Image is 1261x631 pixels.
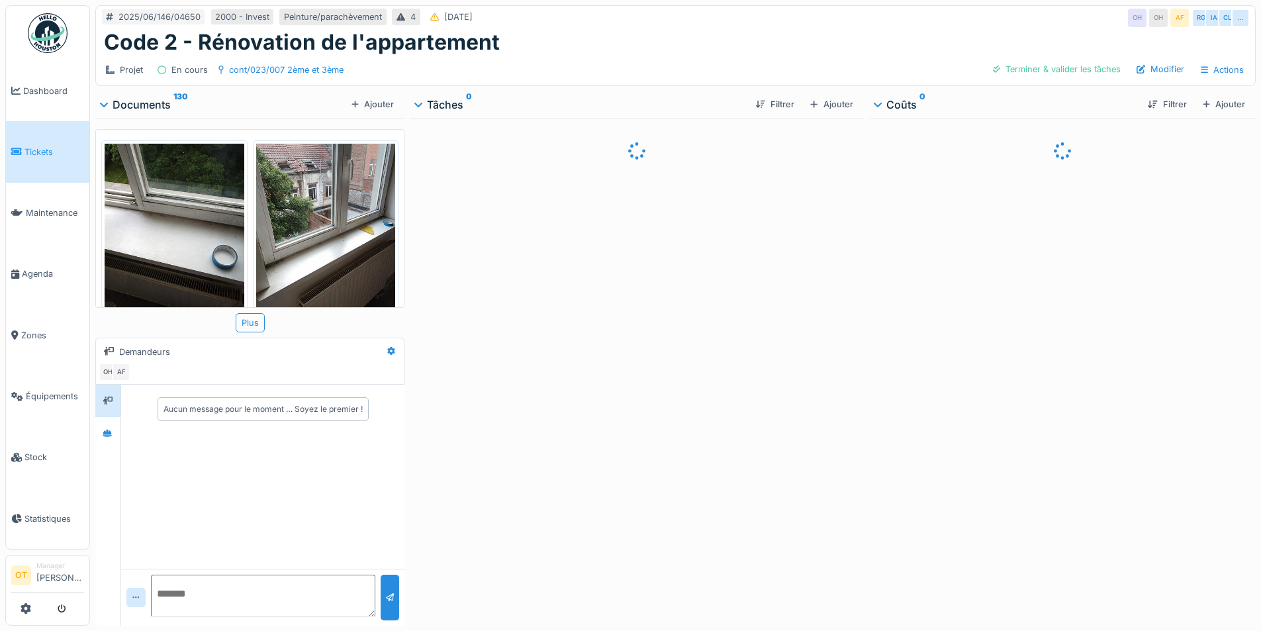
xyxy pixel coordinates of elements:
div: Ajouter [346,95,399,113]
div: OH [1149,9,1168,27]
div: [DATE] [444,11,473,23]
div: Tâches [415,97,745,113]
a: Zones [6,305,89,365]
h1: Code 2 - Rénovation de l'appartement [104,30,500,55]
div: … [1231,9,1250,27]
span: Équipements [26,390,84,403]
span: Statistiques [24,512,84,525]
div: Modifier [1131,60,1190,78]
span: Zones [21,329,84,342]
div: Projet [120,64,143,76]
div: Peinture/parachèvement [284,11,382,23]
img: lzz59otylbbmefbkfje1qkjj0tez [105,144,244,330]
div: Coûts [874,97,1138,113]
div: cont/023/007 2ème et 3ème [229,64,344,76]
div: Filtrer [751,95,800,113]
div: Manager [36,561,84,571]
span: Dashboard [23,85,84,97]
div: 2025/06/146/04650 [118,11,201,23]
div: Terminer & valider les tâches [988,60,1126,78]
div: Ajouter [1197,95,1250,113]
a: Maintenance [6,183,89,244]
div: AF [1170,9,1189,27]
div: 2000 - Invest [215,11,269,23]
div: IA [1205,9,1223,27]
img: rgv64kyh3j6dwgevsobwxswr66sf [256,144,396,330]
span: Maintenance [26,207,84,219]
div: Actions [1195,60,1250,79]
div: 4 [410,11,416,23]
a: Agenda [6,244,89,305]
li: [PERSON_NAME] [36,561,84,589]
span: Tickets [24,146,84,158]
span: Stock [24,451,84,463]
div: Filtrer [1143,95,1191,113]
div: CL [1218,9,1237,27]
sup: 0 [919,97,925,113]
div: Demandeurs [119,346,170,358]
a: Statistiques [6,488,89,549]
a: Dashboard [6,60,89,121]
div: Plus [236,313,265,332]
sup: 130 [173,97,188,113]
a: Équipements [6,365,89,426]
img: Badge_color-CXgf-gQk.svg [28,13,68,53]
a: Stock [6,427,89,488]
div: AF [112,363,130,381]
div: En cours [171,64,208,76]
li: OT [11,565,31,585]
div: RG [1191,9,1210,27]
div: Ajouter [805,95,858,113]
div: Aucun message pour le moment … Soyez le premier ! [163,403,363,415]
sup: 0 [466,97,472,113]
a: Tickets [6,121,89,182]
a: OT Manager[PERSON_NAME] [11,561,84,593]
div: OH [99,363,117,381]
div: OH [1128,9,1146,27]
span: Agenda [22,267,84,280]
div: Documents [101,97,346,113]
